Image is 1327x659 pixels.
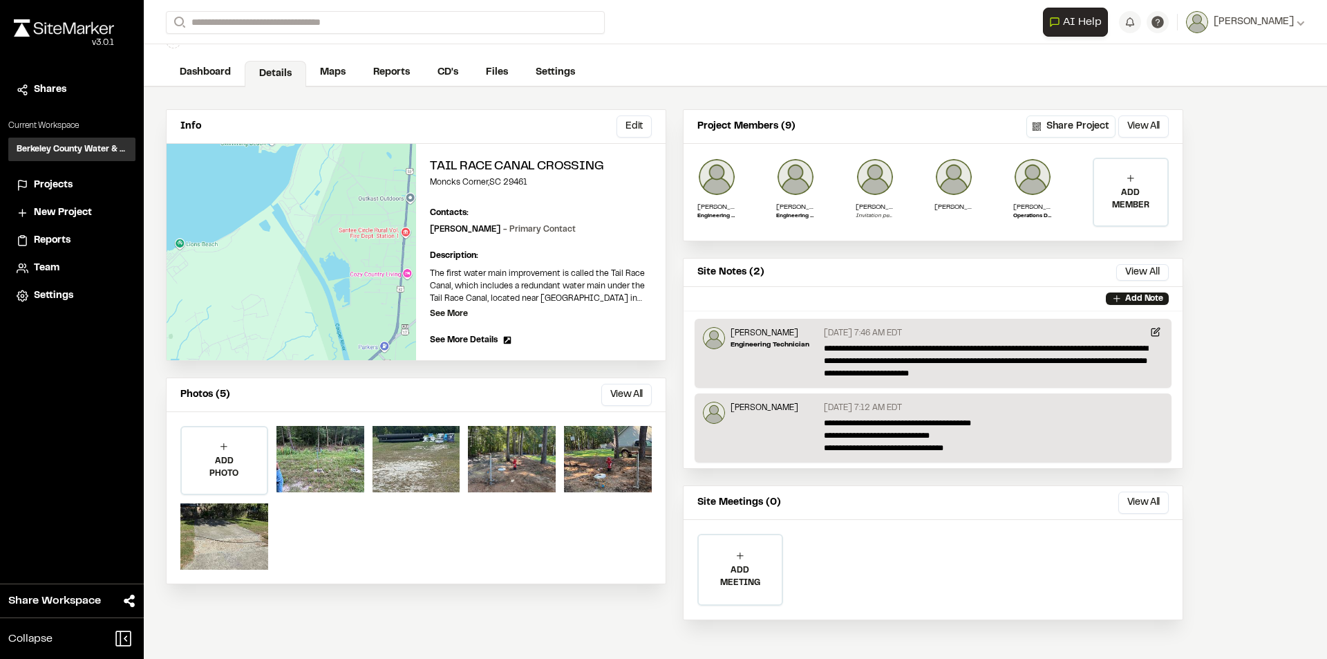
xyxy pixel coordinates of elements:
[776,212,815,221] p: Engineering Field Coordinator
[166,11,191,34] button: Search
[17,205,127,221] a: New Project
[776,158,815,196] img: Robert Gaskins
[699,564,782,589] p: ADD MEETING
[1013,212,1052,221] p: Operations Director
[731,402,798,414] p: [PERSON_NAME]
[430,223,576,236] p: [PERSON_NAME]
[34,178,73,193] span: Projects
[430,268,652,305] p: The first water main improvement is called the Tail Race Canal, which includes a redundant water ...
[430,308,468,320] p: See More
[17,178,127,193] a: Projects
[1118,115,1169,138] button: View All
[731,327,809,340] p: [PERSON_NAME]
[856,202,894,212] p: [PERSON_NAME][EMAIL_ADDRESS][PERSON_NAME][DOMAIN_NAME]
[1063,14,1102,30] span: AI Help
[703,327,725,349] img: Micah Trembath
[34,205,92,221] span: New Project
[1013,202,1052,212] p: [PERSON_NAME]
[17,82,127,98] a: Shares
[503,226,576,233] span: - Primary Contact
[703,402,725,424] img: Andrew Nethery
[697,202,736,212] p: [PERSON_NAME]
[1043,8,1108,37] button: Open AI Assistant
[697,212,736,221] p: Engineering Technician
[1186,11,1305,33] button: [PERSON_NAME]
[1186,11,1208,33] img: User
[731,340,809,350] p: Engineering Technician
[34,82,66,98] span: Shares
[472,59,522,86] a: Files
[17,261,127,276] a: Team
[430,158,652,176] h2: Tail Race Canal Crossing
[776,202,815,212] p: [PERSON_NAME]
[522,59,589,86] a: Settings
[34,288,73,304] span: Settings
[34,261,59,276] span: Team
[824,327,902,340] p: [DATE] 7:46 AM EDT
[856,212,894,221] p: Invitation pending
[8,631,53,647] span: Collapse
[166,59,245,86] a: Dashboard
[430,176,652,189] p: Moncks Corner , SC 29461
[1094,187,1167,212] p: ADD MEMBER
[180,119,201,134] p: Info
[1118,492,1169,514] button: View All
[180,387,230,402] p: Photos (5)
[824,402,902,414] p: [DATE] 7:12 AM EDT
[430,250,652,262] p: Description:
[14,19,114,37] img: rebrand.png
[359,59,424,86] a: Reports
[430,334,498,346] span: See More Details
[8,593,101,609] span: Share Workspace
[697,158,736,196] img: Micah Trembath
[934,158,973,196] img: Ellen Chassereau
[617,115,652,138] button: Edit
[17,143,127,156] h3: Berkeley County Water & Sewer
[1013,158,1052,196] img: Jakob Koeniger
[856,158,894,196] img: photo
[8,120,135,132] p: Current Workspace
[934,202,973,212] p: [PERSON_NAME]
[182,455,267,480] p: ADD PHOTO
[245,61,306,87] a: Details
[1214,15,1294,30] span: [PERSON_NAME]
[34,233,70,248] span: Reports
[697,495,781,510] p: Site Meetings (0)
[1116,264,1169,281] button: View All
[14,37,114,49] div: Oh geez...please don't...
[601,384,652,406] button: View All
[697,265,764,280] p: Site Notes (2)
[697,119,796,134] p: Project Members (9)
[424,59,472,86] a: CD's
[1043,8,1113,37] div: Open AI Assistant
[1125,293,1163,305] p: Add Note
[17,233,127,248] a: Reports
[1026,115,1116,138] button: Share Project
[17,288,127,304] a: Settings
[430,207,469,219] p: Contacts:
[306,59,359,86] a: Maps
